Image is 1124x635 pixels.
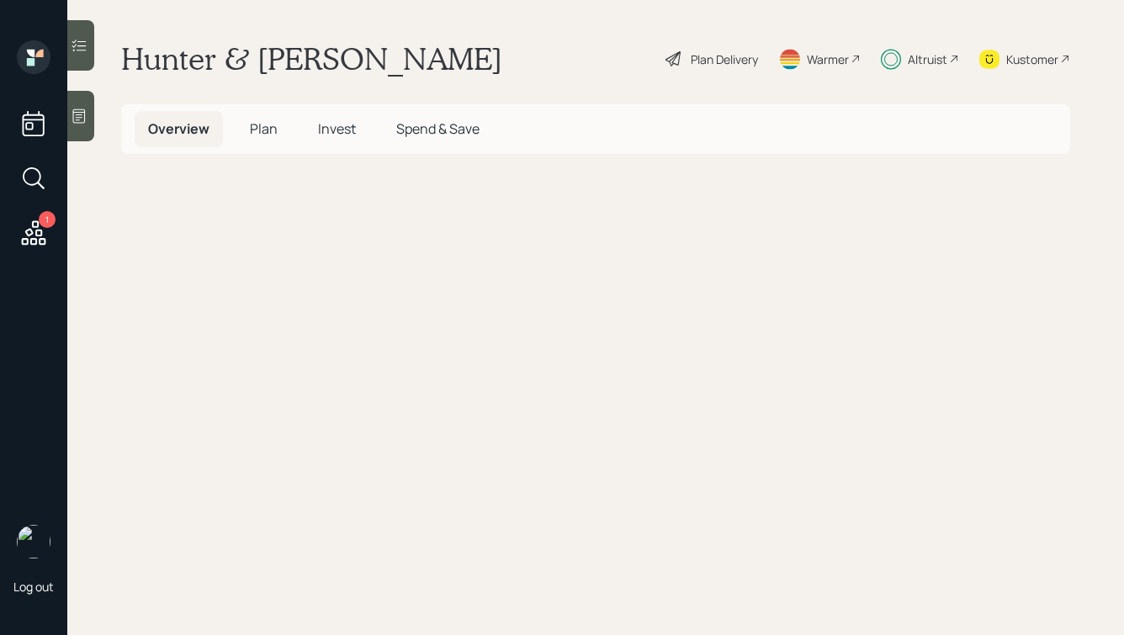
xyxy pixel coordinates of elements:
span: Overview [148,119,209,138]
div: 1 [39,211,56,228]
span: Invest [318,119,356,138]
div: Plan Delivery [691,50,758,68]
span: Plan [250,119,278,138]
img: hunter_neumayer.jpg [17,525,50,558]
div: Altruist [908,50,947,68]
div: Warmer [807,50,849,68]
span: Spend & Save [396,119,480,138]
div: Log out [13,579,54,595]
div: Kustomer [1006,50,1058,68]
h1: Hunter & [PERSON_NAME] [121,40,502,77]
